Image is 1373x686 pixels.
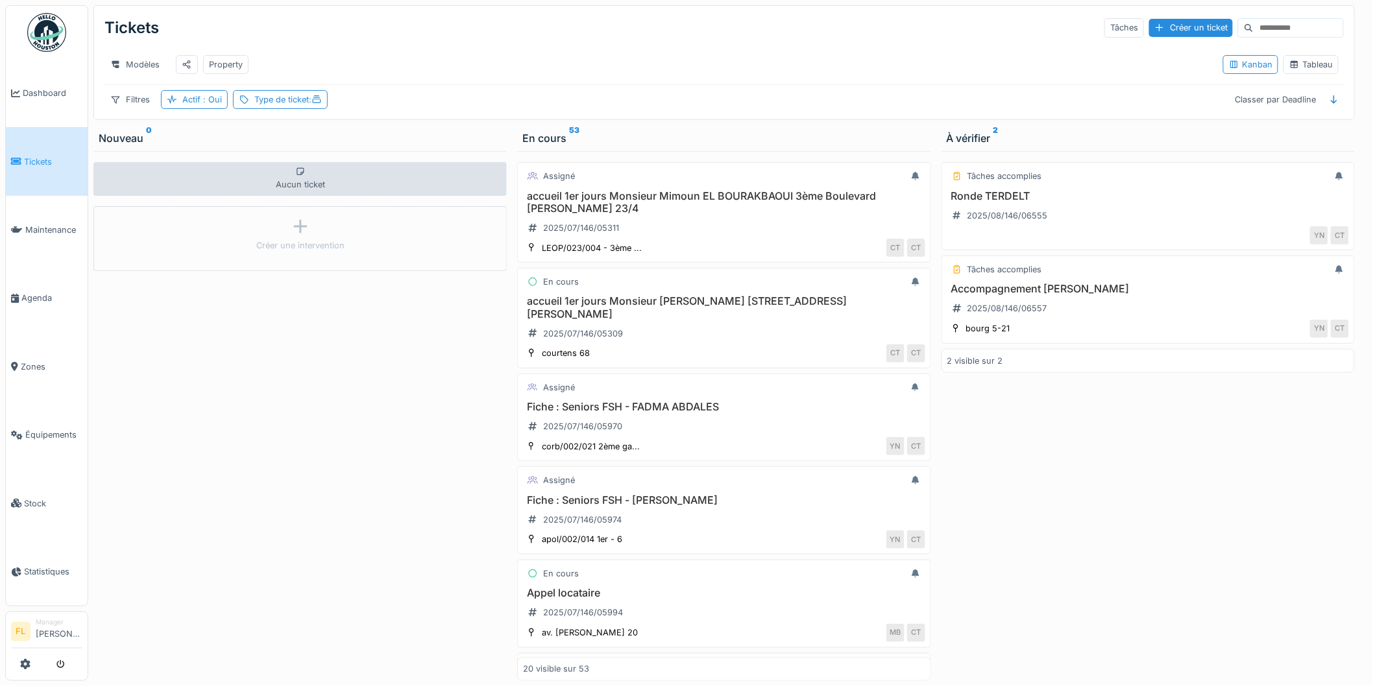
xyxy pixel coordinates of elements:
[309,95,322,104] span: :
[967,170,1042,182] div: Tâches accomplies
[24,156,82,168] span: Tickets
[947,283,1349,295] h3: Accompagnement [PERSON_NAME]
[23,87,82,99] span: Dashboard
[542,440,640,453] div: corb/002/021 2ème ga...
[886,624,905,642] div: MB
[21,292,82,304] span: Agenda
[104,11,159,45] div: Tickets
[104,55,165,74] div: Modèles
[6,127,88,195] a: Tickets
[24,565,82,578] span: Statistiques
[6,469,88,537] a: Stock
[1229,58,1272,71] div: Kanban
[542,347,590,359] div: courtens 68
[967,302,1047,314] div: 2025/08/146/06557
[907,437,925,455] div: CT
[1229,90,1322,109] div: Classer par Deadline
[256,239,345,252] div: Créer une intervention
[907,344,925,362] div: CT
[6,196,88,264] a: Maintenance
[543,222,619,234] div: 2025/07/146/05311
[6,333,88,401] a: Zones
[200,95,222,104] span: : Oui
[947,130,1350,146] div: À vérifier
[967,263,1042,276] div: Tâches accomplies
[966,322,1010,335] div: bourg 5-21
[182,93,222,106] div: Actif
[542,242,642,254] div: LEOP/023/004 - 3ème ...
[886,239,905,257] div: CT
[27,13,66,52] img: Badge_color-CXgf-gQk.svg
[523,494,925,506] h3: Fiche : Seniors FSH - [PERSON_NAME]
[25,224,82,236] span: Maintenance
[543,474,575,486] div: Assigné
[1331,320,1349,338] div: CT
[209,58,243,71] div: Property
[93,162,507,196] div: Aucun ticket
[967,209,1048,222] div: 2025/08/146/06555
[523,401,925,413] h3: Fiche : Seniors FSH - FADMA ABDALES
[907,624,925,642] div: CT
[36,617,82,645] li: [PERSON_NAME]
[11,617,82,648] a: FL Manager[PERSON_NAME]
[523,295,925,320] h3: accueil 1er jours Monsieur [PERSON_NAME] [STREET_ADDRESS][PERSON_NAME]
[6,59,88,127] a: Dashboard
[543,276,579,288] div: En cours
[543,567,579,580] div: En cours
[21,361,82,373] span: Zones
[254,93,322,106] div: Type de ticket
[886,344,905,362] div: CT
[542,533,622,545] div: apol/002/014 1er - 6
[1104,18,1144,37] div: Tâches
[523,663,589,675] div: 20 visible sur 53
[947,355,1003,367] div: 2 visible sur 2
[104,90,156,109] div: Filtres
[543,514,622,526] div: 2025/07/146/05974
[1149,19,1233,36] div: Créer un ticket
[886,530,905,549] div: YN
[543,420,622,432] div: 2025/07/146/05970
[543,381,575,394] div: Assigné
[993,130,999,146] sup: 2
[1310,226,1328,244] div: YN
[6,401,88,469] a: Équipements
[99,130,502,146] div: Nouveau
[25,429,82,441] span: Équipements
[543,327,623,340] div: 2025/07/146/05309
[907,530,925,549] div: CT
[523,190,925,215] h3: accueil 1er jours Monsieur Mimoun EL BOURAKBAOUI 3ème Boulevard [PERSON_NAME] 23/4
[947,190,1349,202] h3: Ronde TERDELT
[542,626,638,639] div: av. [PERSON_NAME] 20
[11,622,30,641] li: FL
[6,538,88,606] a: Statistiques
[523,587,925,599] h3: Appel locataire
[569,130,579,146] sup: 53
[1310,320,1328,338] div: YN
[543,170,575,182] div: Assigné
[522,130,925,146] div: En cours
[907,239,925,257] div: CT
[24,497,82,510] span: Stock
[6,264,88,332] a: Agenda
[36,617,82,627] div: Manager
[543,606,623,619] div: 2025/07/146/05994
[886,437,905,455] div: YN
[1331,226,1349,244] div: CT
[1289,58,1333,71] div: Tableau
[146,130,152,146] sup: 0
